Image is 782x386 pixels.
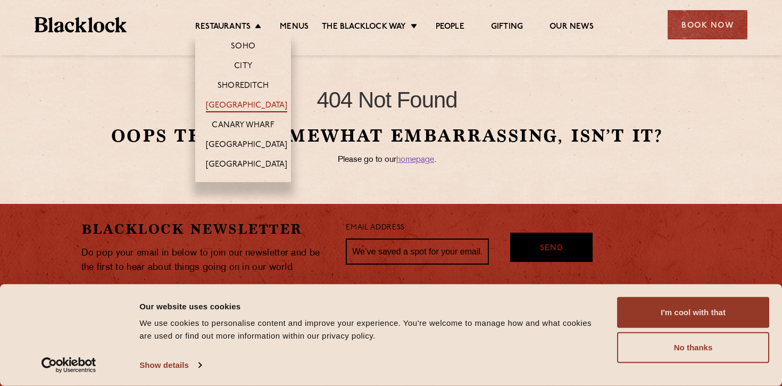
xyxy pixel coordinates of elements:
a: Gifting [491,22,523,34]
a: People [436,22,464,34]
a: Show details [139,357,201,373]
button: I'm cool with that [617,297,769,328]
a: Shoreditch [218,81,269,93]
a: Soho [231,42,255,53]
input: We’ve saved a spot for your email... [346,239,489,265]
a: [GEOGRAPHIC_DATA] [206,140,287,152]
div: Our website uses cookies [139,300,605,313]
p: Do pop your email in below to join our newsletter and be the first to hear about things going on ... [81,246,330,275]
a: [GEOGRAPHIC_DATA] [206,101,287,112]
div: Book Now [668,10,747,39]
div: We use cookies to personalise content and improve your experience. You're welcome to manage how a... [139,317,605,342]
a: homepage [396,156,434,164]
span: Send [540,243,563,255]
h1: 404 Not Found [47,87,727,114]
h2: Blacklock Newsletter [81,220,330,239]
a: Restaurants [195,22,251,34]
label: Email Address [346,222,404,234]
button: No thanks [617,332,769,363]
a: City [234,61,252,73]
a: The Blacklock Way [322,22,406,34]
h2: Oops this is somewhat embarrassing, isn’t it? [47,126,727,146]
img: BL_Textured_Logo-footer-cropped.svg [35,17,127,32]
a: [GEOGRAPHIC_DATA] [206,160,287,171]
a: Usercentrics Cookiebot - opens in a new window [22,357,115,373]
a: Menus [280,22,309,34]
p: Please go to our . [47,156,727,165]
a: Our News [550,22,594,34]
a: Canary Wharf [212,120,274,132]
